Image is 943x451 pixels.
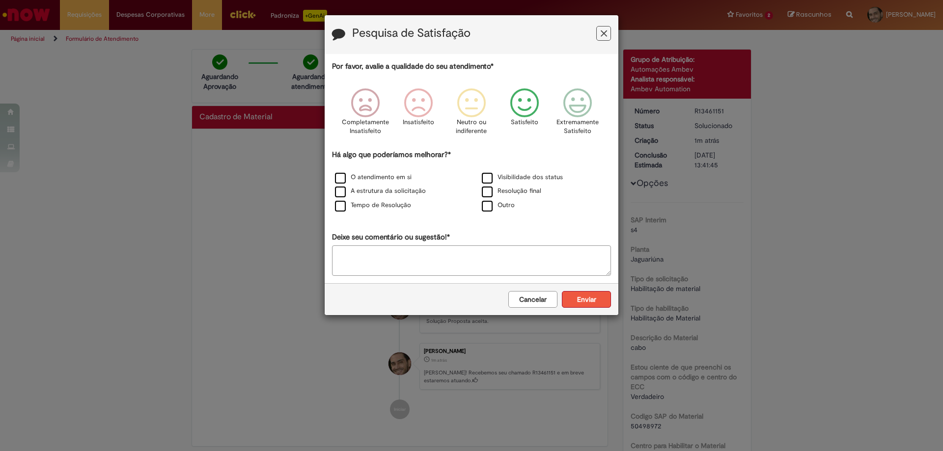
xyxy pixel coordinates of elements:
div: Neutro ou indiferente [446,81,497,148]
p: Extremamente Satisfeito [556,118,599,136]
label: A estrutura da solicitação [335,186,426,196]
div: Insatisfeito [393,81,444,148]
p: Neutro ou indiferente [454,118,489,136]
p: Completamente Insatisfeito [342,118,389,136]
label: O atendimento em si [335,173,412,182]
div: Extremamente Satisfeito [553,81,603,148]
label: Deixe seu comentário ou sugestão!* [332,232,450,242]
label: Por favor, avalie a qualidade do seu atendimento* [332,61,494,72]
label: Visibilidade dos status [482,173,563,182]
div: Completamente Insatisfeito [340,81,390,148]
div: Satisfeito [499,81,550,148]
label: Outro [482,201,515,210]
button: Cancelar [508,291,557,308]
div: Há algo que poderíamos melhorar?* [332,150,611,213]
label: Pesquisa de Satisfação [352,27,471,40]
p: Satisfeito [511,118,538,127]
label: Resolução final [482,186,541,196]
button: Enviar [562,291,611,308]
p: Insatisfeito [403,118,434,127]
label: Tempo de Resolução [335,201,411,210]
